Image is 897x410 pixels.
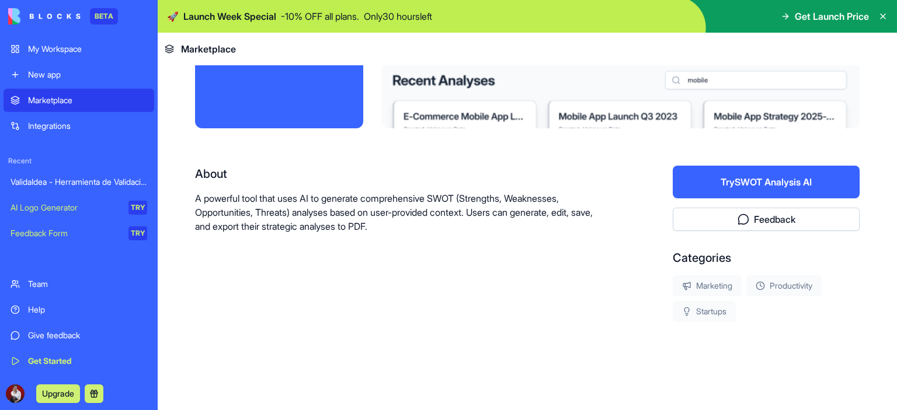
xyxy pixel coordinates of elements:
[281,9,359,23] p: - 10 % OFF all plans.
[195,191,598,233] p: A powerful tool that uses AI to generate comprehensive SWOT (Strengths, Weaknesses, Opportunities...
[11,202,120,213] div: AI Logo Generator
[6,384,25,403] img: ACg8ocKAWyvo26JFnVpO9hy6lCUhphpKEN2ZwrYCm6qTCPqRiYePLvb-=s96-c
[4,222,154,245] a: Feedback FormTRY
[14,315,388,328] div: Did this answer your question?
[4,37,154,61] a: My Workspace
[4,63,154,86] a: New app
[4,196,154,219] a: AI Logo GeneratorTRY
[8,5,30,27] button: go back
[4,272,154,296] a: Team
[4,114,154,138] a: Integrations
[216,327,246,350] span: smiley reaction
[4,156,154,166] span: Recent
[364,9,432,23] p: Only 30 hours left
[128,201,147,215] div: TRY
[183,9,276,23] span: Launch Week Special
[36,387,80,399] a: Upgrade
[154,365,248,374] a: Open in help center
[11,227,120,239] div: Feedback Form
[8,8,81,24] img: logo
[4,298,154,321] a: Help
[28,94,147,106] div: Marketplace
[195,166,598,182] div: About
[4,89,154,112] a: Marketplace
[4,324,154,347] a: Give feedback
[673,301,736,322] div: Startups
[186,327,216,350] span: neutral face reaction
[28,69,147,80] div: New app
[673,208,860,231] button: Feedback
[28,355,147,367] div: Get Started
[192,327,209,350] span: 😐
[673,275,742,296] div: Marketing
[28,330,147,341] div: Give feedback
[28,120,147,132] div: Integrations
[8,8,118,24] a: BETA
[162,327,179,350] span: 😞
[673,166,860,198] button: TrySWOT Analysis AI
[90,8,118,24] div: BETA
[351,5,373,27] button: Collapse window
[746,275,822,296] div: Productivity
[167,9,179,23] span: 🚀
[155,327,186,350] span: disappointed reaction
[4,349,154,373] a: Get Started
[36,384,80,403] button: Upgrade
[373,5,394,26] div: Close
[128,226,147,240] div: TRY
[222,327,239,350] span: 😃
[28,304,147,316] div: Help
[28,278,147,290] div: Team
[795,9,869,23] span: Get Launch Price
[181,42,236,56] span: Marketplace
[11,176,147,188] div: ValidaIdea - Herramienta de Validación de Negocios
[4,170,154,194] a: ValidaIdea - Herramienta de Validación de Negocios
[673,250,860,266] div: Categories
[28,43,147,55] div: My Workspace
